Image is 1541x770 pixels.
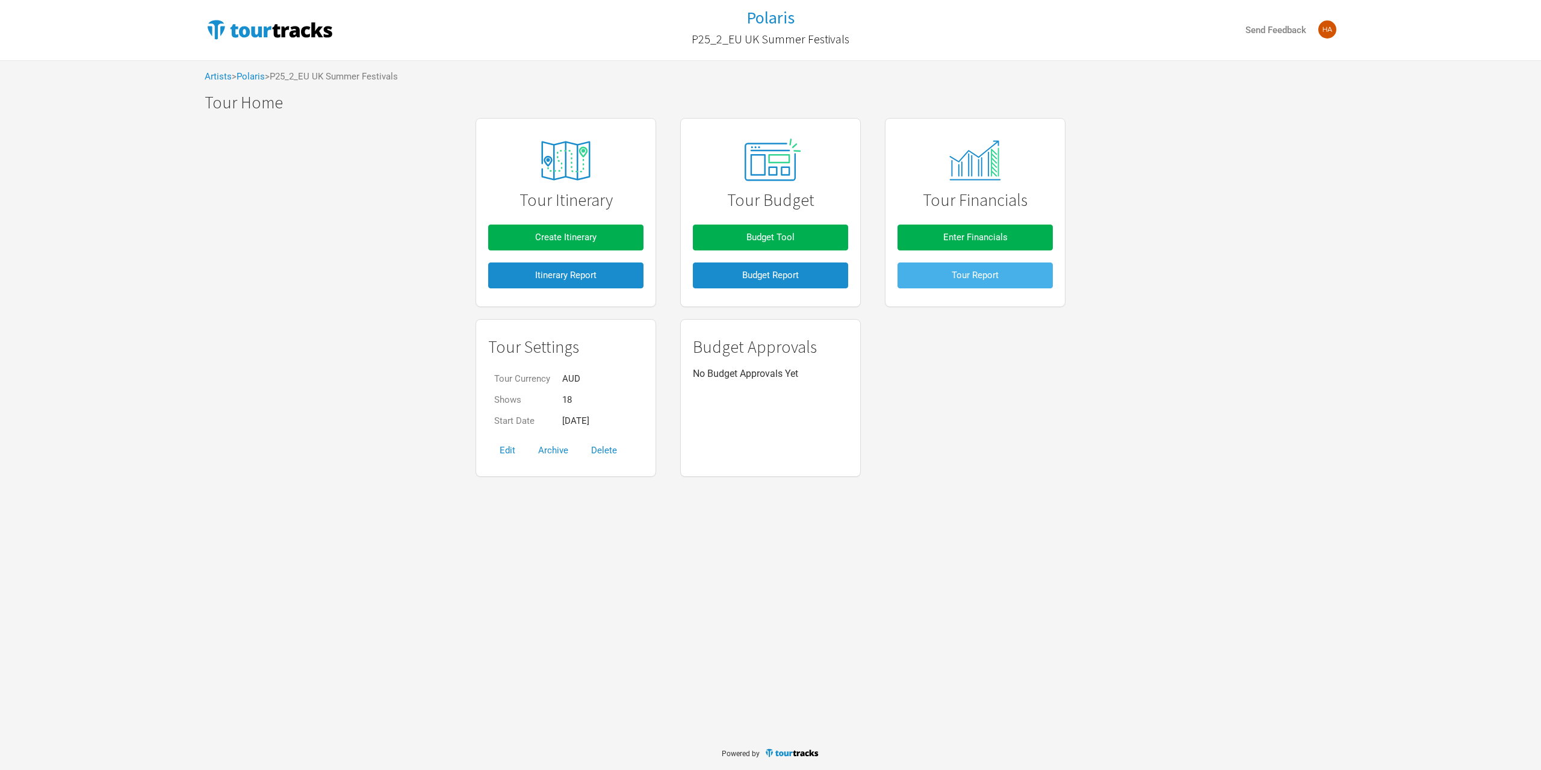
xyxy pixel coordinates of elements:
[488,411,556,432] td: Start Date
[898,256,1053,294] a: Tour Report
[746,8,795,27] a: Polaris
[898,219,1053,256] a: Enter Financials
[746,7,795,28] h1: Polaris
[898,225,1053,250] button: Enter Financials
[722,750,760,758] span: Powered by
[693,262,848,288] button: Budget Report
[488,338,643,356] h1: Tour Settings
[488,262,643,288] button: Itinerary Report
[237,71,265,82] a: Polaris
[1318,20,1336,39] img: Haydin
[693,219,848,256] a: Budget Tool
[488,191,643,210] h1: Tour Itinerary
[488,390,556,411] td: Shows
[488,256,643,294] a: Itinerary Report
[535,232,597,243] span: Create Itinerary
[730,135,811,186] img: tourtracks_02_icon_presets.svg
[943,140,1007,181] img: tourtracks_14_icons_monitor.svg
[693,368,848,379] p: No Budget Approvals Yet
[692,33,849,46] h2: P25_2_EU UK Summer Festivals
[764,748,820,758] img: TourTracks
[488,438,527,464] button: Edit
[692,26,849,52] a: P25_2_EU UK Summer Festivals
[488,219,643,256] a: Create Itinerary
[232,72,265,81] span: >
[898,262,1053,288] button: Tour Report
[693,256,848,294] a: Budget Report
[488,225,643,250] button: Create Itinerary
[265,72,398,81] span: > P25_2_EU UK Summer Festivals
[205,71,232,82] a: Artists
[205,93,1348,112] h1: Tour Home
[556,368,595,390] td: AUD
[693,338,848,356] h1: Budget Approvals
[943,232,1008,243] span: Enter Financials
[527,438,580,464] button: Archive
[898,191,1053,210] h1: Tour Financials
[488,445,527,456] a: Edit
[205,17,335,42] img: TourTracks
[952,270,999,281] span: Tour Report
[556,390,595,411] td: 18
[1245,25,1306,36] strong: Send Feedback
[746,232,795,243] span: Budget Tool
[556,411,595,432] td: [DATE]
[580,438,628,464] button: Delete
[742,270,799,281] span: Budget Report
[693,225,848,250] button: Budget Tool
[693,191,848,210] h1: Tour Budget
[488,368,556,390] td: Tour Currency
[521,132,611,189] img: tourtracks_icons_FA_06_icons_itinerary.svg
[535,270,597,281] span: Itinerary Report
